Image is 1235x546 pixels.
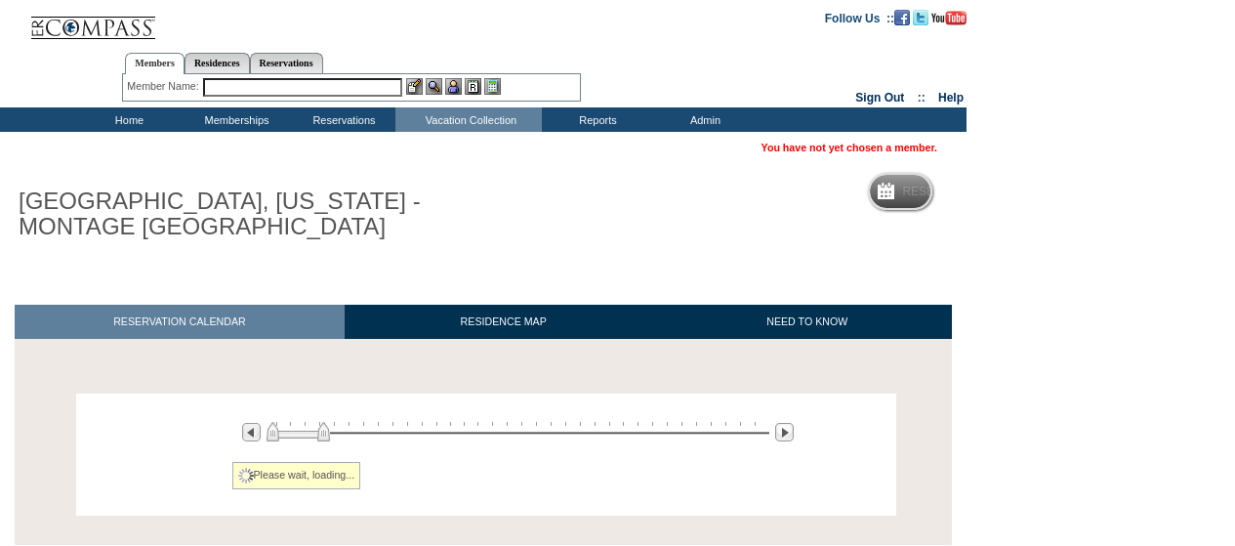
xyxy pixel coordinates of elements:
[406,78,423,95] img: b_edit.gif
[649,107,757,132] td: Admin
[250,53,323,73] a: Reservations
[345,305,663,339] a: RESIDENCE MAP
[931,11,967,25] img: Subscribe to our YouTube Channel
[232,462,361,489] div: Please wait, loading...
[445,78,462,95] img: Impersonate
[825,10,894,25] td: Follow Us ::
[913,10,928,25] img: Follow us on Twitter
[542,107,649,132] td: Reports
[125,53,185,74] a: Members
[465,78,481,95] img: Reservations
[918,91,926,105] span: ::
[484,78,501,95] img: b_calculator.gif
[15,185,452,244] h1: [GEOGRAPHIC_DATA], [US_STATE] - MONTAGE [GEOGRAPHIC_DATA]
[662,305,952,339] a: NEED TO KNOW
[913,11,928,22] a: Follow us on Twitter
[931,11,967,22] a: Subscribe to our YouTube Channel
[762,142,937,153] span: You have not yet chosen a member.
[938,91,964,105] a: Help
[902,186,1051,198] h5: Reservation Calendar
[894,10,910,25] img: Become our fan on Facebook
[288,107,395,132] td: Reservations
[127,78,202,95] div: Member Name:
[185,53,250,73] a: Residences
[894,11,910,22] a: Become our fan on Facebook
[426,78,442,95] img: View
[395,107,542,132] td: Vacation Collection
[855,91,904,105] a: Sign Out
[15,305,345,339] a: RESERVATION CALENDAR
[242,423,261,441] img: Previous
[775,423,794,441] img: Next
[73,107,181,132] td: Home
[181,107,288,132] td: Memberships
[238,468,254,483] img: spinner2.gif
